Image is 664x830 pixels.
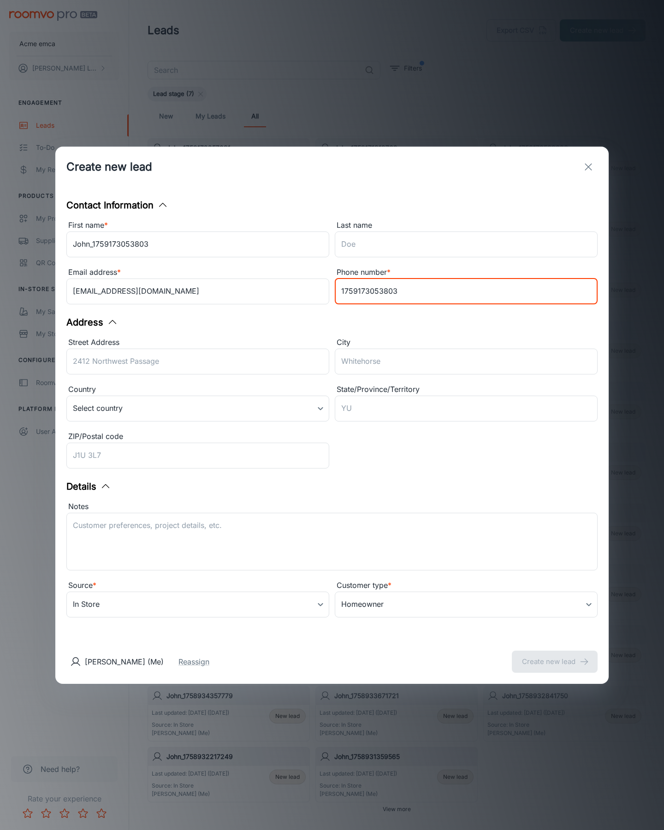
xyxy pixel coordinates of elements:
[66,431,329,443] div: ZIP/Postal code
[66,267,329,279] div: Email address
[66,219,329,231] div: First name
[66,315,118,329] button: Address
[66,349,329,374] input: 2412 Northwest Passage
[579,158,598,176] button: exit
[335,219,598,231] div: Last name
[335,349,598,374] input: Whitehorse
[335,279,598,304] input: +1 439-123-4567
[335,337,598,349] div: City
[335,592,598,617] div: Homeowner
[66,337,329,349] div: Street Address
[66,592,329,617] div: In Store
[66,198,168,212] button: Contact Information
[85,656,164,667] p: [PERSON_NAME] (Me)
[66,443,329,468] input: J1U 3L7
[178,656,209,667] button: Reassign
[66,159,152,175] h1: Create new lead
[66,480,111,493] button: Details
[335,396,598,421] input: YU
[66,279,329,304] input: myname@example.com
[335,231,598,257] input: Doe
[335,580,598,592] div: Customer type
[66,396,329,421] div: Select country
[335,384,598,396] div: State/Province/Territory
[66,580,329,592] div: Source
[66,501,598,513] div: Notes
[66,384,329,396] div: Country
[66,231,329,257] input: John
[335,267,598,279] div: Phone number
